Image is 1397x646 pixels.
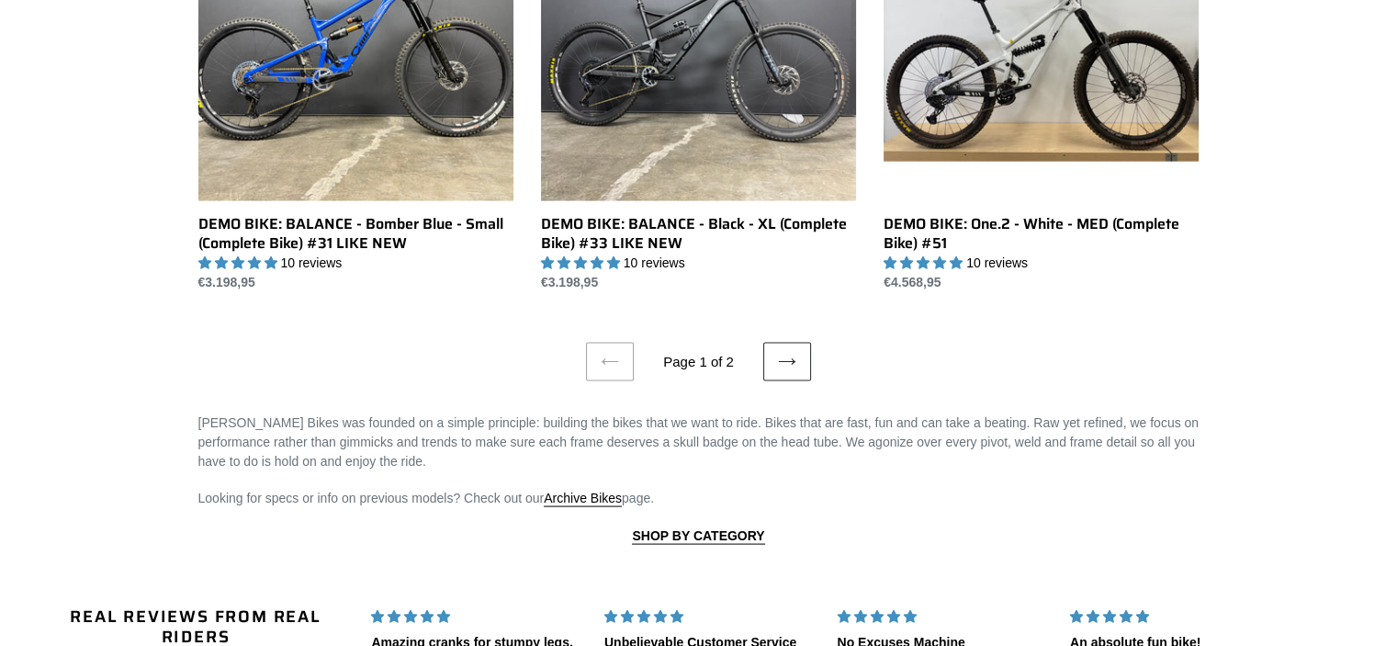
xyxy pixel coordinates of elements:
div: 5 stars [837,607,1048,627]
a: SHOP BY CATEGORY [632,528,764,545]
div: 5 stars [1070,607,1281,627]
div: 5 stars [604,607,816,627]
span: Looking for specs or info on previous models? Check out our page. [198,491,655,507]
div: 5 stars [371,607,582,627]
strong: SHOP BY CATEGORY [632,528,764,543]
p: [PERSON_NAME] Bikes was founded on a simple principle: building the bikes that we want to ride. B... [198,414,1200,471]
li: Page 1 of 2 [638,352,760,373]
a: Archive Bikes [544,491,622,507]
